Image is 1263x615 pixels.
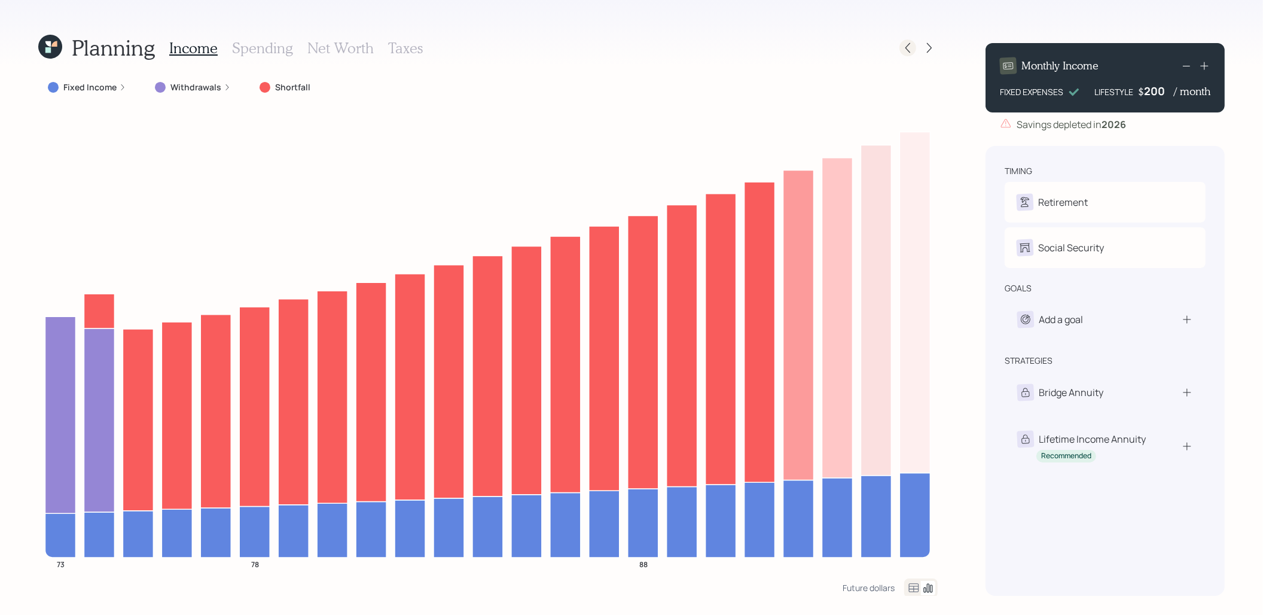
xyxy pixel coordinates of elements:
[1000,86,1063,98] div: FIXED EXPENSES
[275,81,310,93] label: Shortfall
[388,39,423,57] h3: Taxes
[843,582,895,593] div: Future dollars
[232,39,293,57] h3: Spending
[169,39,218,57] h3: Income
[251,559,259,570] tspan: 78
[57,559,65,570] tspan: 73
[1021,59,1099,72] h4: Monthly Income
[1005,165,1032,177] div: timing
[63,81,117,93] label: Fixed Income
[639,559,648,570] tspan: 88
[1017,117,1126,132] div: Savings depleted in
[72,35,155,60] h1: Planning
[1038,240,1104,255] div: Social Security
[1005,282,1032,294] div: goals
[1041,451,1091,461] div: Recommended
[1138,85,1144,98] h4: $
[170,81,221,93] label: Withdrawals
[1094,86,1133,98] div: LIFESTYLE
[1005,355,1052,367] div: strategies
[1039,432,1146,446] div: Lifetime Income Annuity
[1039,312,1083,327] div: Add a goal
[1102,118,1126,131] b: 2026
[1144,84,1174,98] div: 200
[307,39,374,57] h3: Net Worth
[1174,85,1210,98] h4: / month
[1039,385,1103,400] div: Bridge Annuity
[1038,195,1088,209] div: Retirement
